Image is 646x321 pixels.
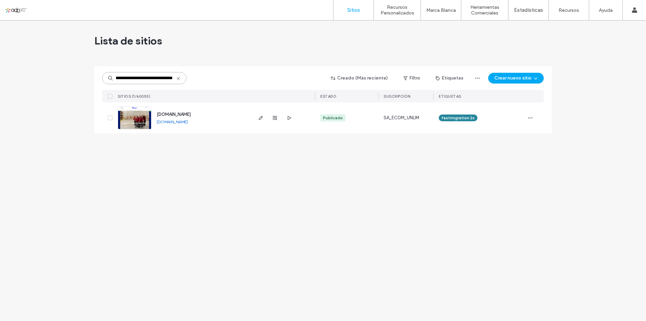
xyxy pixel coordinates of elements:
[488,73,544,84] button: Crear nuevo sitio
[439,94,461,99] span: ETIQUETAS
[347,7,360,13] label: Sitios
[323,115,343,121] div: Publicado
[320,94,336,99] span: ESTADO
[157,112,191,117] a: [DOMAIN_NAME]
[384,94,410,99] span: Suscripción
[441,115,475,121] span: fastmigration 2s
[118,94,150,99] span: SITIOS (1/60055)
[384,115,420,121] span: SA_ECOM_UNLIM
[461,4,508,16] label: Herramientas Comerciales
[157,119,188,124] a: [DOMAIN_NAME]
[514,7,543,13] label: Estadísticas
[426,7,456,13] label: Marca Blanca
[559,7,579,13] label: Recursos
[397,73,427,84] button: Filtro
[430,73,469,84] button: Etiquetas
[325,73,394,84] button: Creado (Más reciente)
[599,7,613,13] label: Ayuda
[94,34,162,47] span: Lista de sitios
[374,4,421,16] label: Recursos Personalizados
[15,5,29,11] span: Help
